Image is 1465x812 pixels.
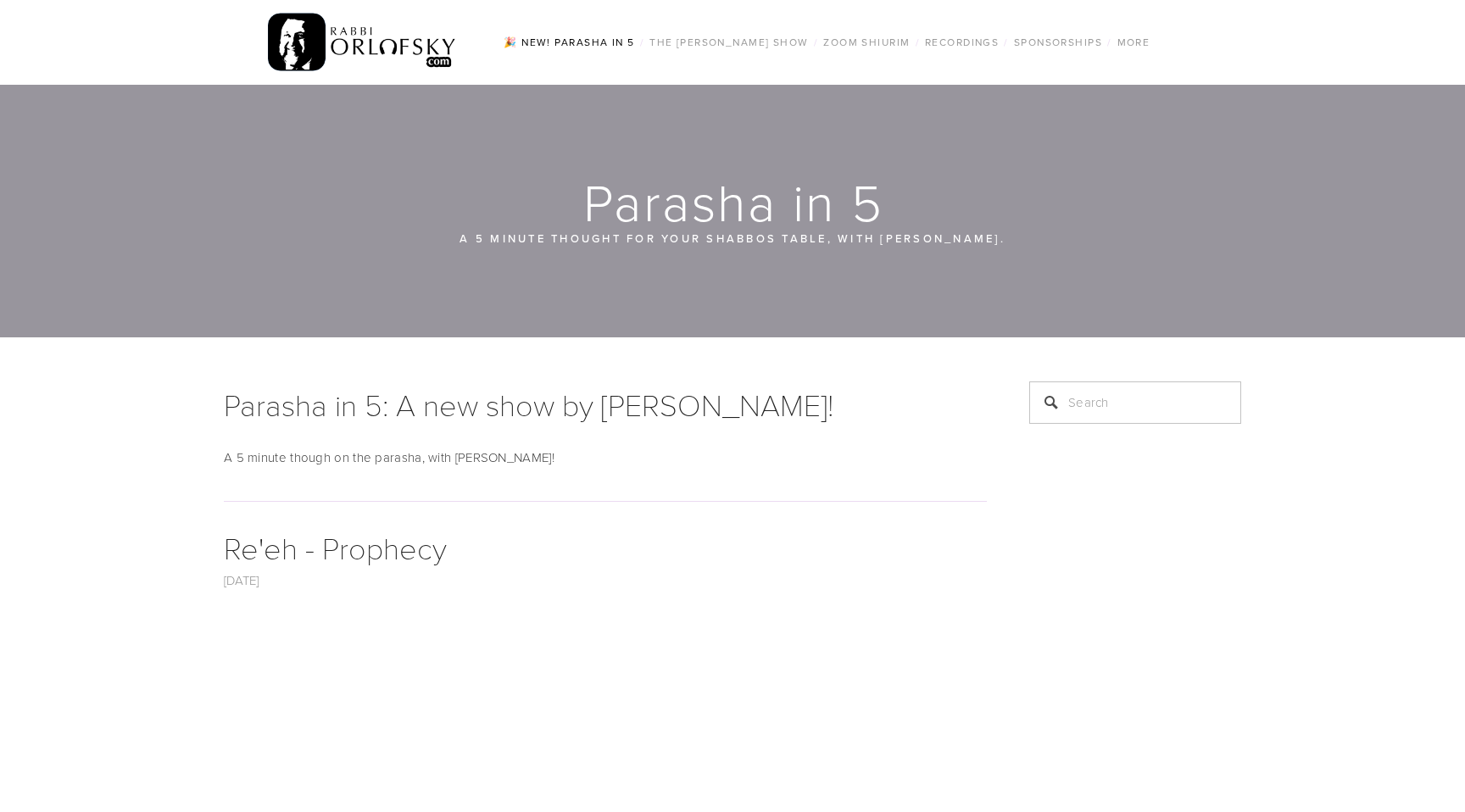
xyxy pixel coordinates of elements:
[1029,381,1241,424] input: Search
[1112,31,1156,53] a: More
[1009,31,1107,53] a: Sponsorships
[1107,35,1111,49] span: /
[224,381,987,427] h1: Parasha in 5: A new show by [PERSON_NAME]!
[224,175,1243,229] h1: Parasha in 5
[814,35,818,49] span: /
[644,31,814,53] a: The [PERSON_NAME] Show
[916,35,920,49] span: /
[224,448,987,468] p: A 5 minute though on the parasha, with [PERSON_NAME]!
[224,526,447,568] a: Re'eh - Prophecy
[1004,35,1008,49] span: /
[499,31,639,53] a: 🎉 NEW! Parasha in 5
[326,229,1139,247] p: A 5 minute thought for your Shabbos table, with [PERSON_NAME].
[268,9,457,75] img: RabbiOrlofsky.com
[920,31,1004,53] a: Recordings
[640,35,644,49] span: /
[224,571,259,589] a: [DATE]
[818,31,915,53] a: Zoom Shiurim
